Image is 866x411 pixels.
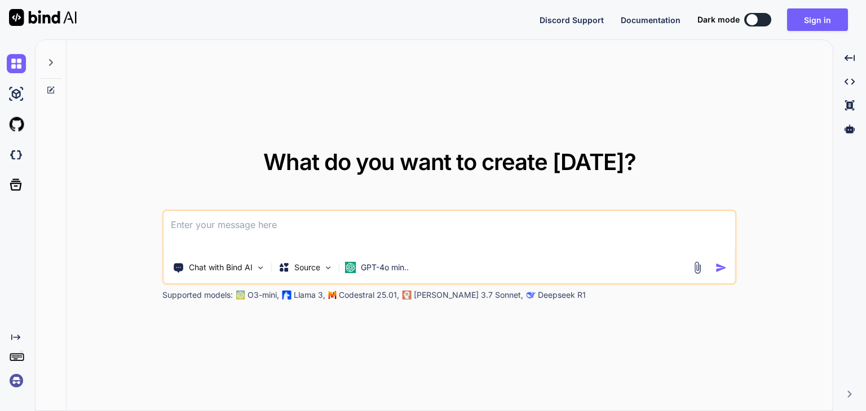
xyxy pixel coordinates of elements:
img: Mistral-AI [329,291,337,299]
img: Pick Models [324,263,333,272]
p: Chat with Bind AI [189,262,253,273]
button: Discord Support [540,14,604,26]
img: Pick Tools [256,263,266,272]
img: darkCloudIdeIcon [7,145,26,164]
span: Discord Support [540,15,604,25]
img: signin [7,371,26,390]
p: GPT-4o min.. [361,262,409,273]
span: What do you want to create [DATE]? [263,148,636,176]
img: claude [527,291,536,300]
img: GPT-4o mini [345,262,356,273]
p: Supported models: [162,289,233,301]
span: Documentation [621,15,681,25]
p: Llama 3, [294,289,325,301]
img: Llama2 [282,291,291,300]
img: claude [403,291,412,300]
img: ai-studio [7,84,26,104]
p: [PERSON_NAME] 3.7 Sonnet, [414,289,523,301]
img: icon [715,262,727,274]
p: Deepseek R1 [538,289,586,301]
p: O3-mini, [248,289,279,301]
button: Sign in [787,8,848,31]
img: githubLight [7,115,26,134]
button: Documentation [621,14,681,26]
img: attachment [691,261,704,274]
img: Bind AI [9,9,77,26]
span: Dark mode [697,14,740,25]
p: Source [294,262,320,273]
p: Codestral 25.01, [339,289,399,301]
img: chat [7,54,26,73]
img: GPT-4 [236,291,245,300]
